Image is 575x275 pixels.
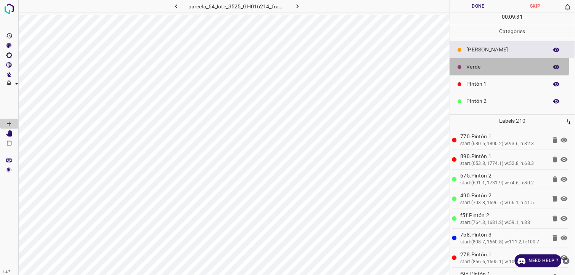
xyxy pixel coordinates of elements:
div: start:(808.7, 1660.8) w:111.2, h:100.7 [461,239,547,246]
div: Pintón 3 [450,110,575,127]
p: Pintón 1 [467,80,544,88]
p: Categories [450,25,575,38]
p: [PERSON_NAME] [467,46,544,54]
p: 00 [502,13,508,21]
div: start:(703.8, 1696.7) w:66.1, h:41.5 [461,200,547,206]
p: Pintón 2 [467,97,544,105]
p: 890.Pintón 1 [461,152,547,160]
div: start:(691.1, 1731.9) w:74.6, h:80.2 [461,180,547,187]
p: Labels 210 [452,115,573,127]
p: 278.Pintón 1 [461,251,547,259]
h6: parcela_64_lote_3525_GH016214_frame_00274_265098.jpg [188,2,286,13]
div: Pintón 2 [450,93,575,110]
p: 7b8.Pintón 3 [461,231,547,239]
div: : : [502,13,523,25]
p: 490.Pintón 2 [461,192,547,200]
a: Need Help ? [515,254,562,267]
div: Pintón 1 [450,75,575,93]
div: start:(680.5, 1800.2) w:93.6, h:82.3 [461,141,547,147]
img: logo [2,2,16,16]
p: f5f.Pintón 2 [461,211,547,219]
div: Verde [450,58,575,75]
p: 770.Pintón 1 [461,133,547,141]
div: start:(764.3, 1681.2) w:59.1, h:88 [461,219,547,226]
div: start:(653.8, 1774.1) w:52.8, h:68.3 [461,160,547,167]
p: 675.Pintón 2 [461,172,547,180]
p: 09 [509,13,516,21]
p: Verde [467,63,544,71]
div: [PERSON_NAME] [450,41,575,58]
div: start:(856.6, 1605.1) w:104.2, h:75.3 [461,259,547,265]
button: close-help [562,254,571,267]
p: 31 [517,13,523,21]
div: 4.3.7 [1,269,12,275]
